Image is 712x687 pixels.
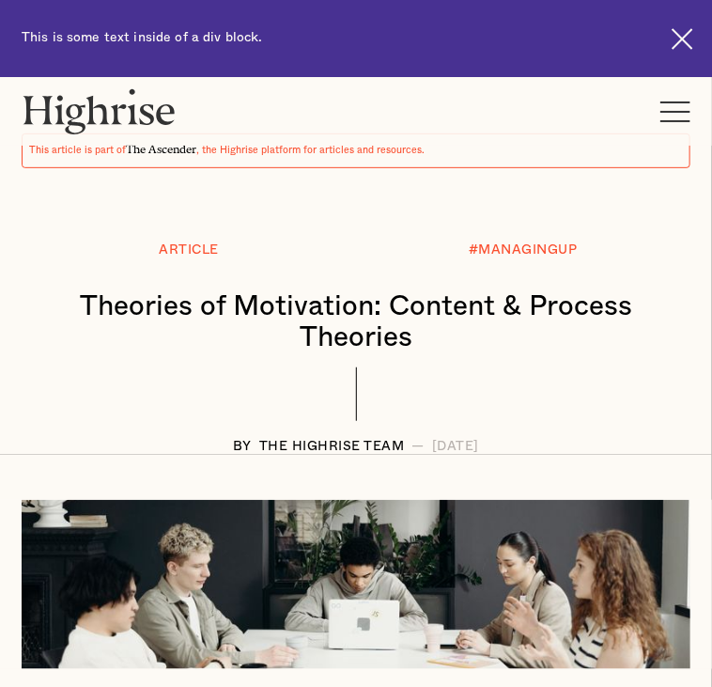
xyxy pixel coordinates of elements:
[432,440,479,454] div: [DATE]
[197,146,426,155] span: , the Highrise platform for articles and resources.
[127,140,197,153] span: The Ascender
[412,440,426,454] div: —
[259,440,405,454] div: The Highrise Team
[159,243,219,258] div: Article
[22,88,177,134] img: Highrise logo
[30,146,127,155] span: This article is part of
[22,500,690,669] img: Executives sitting in a meeting room.
[40,291,672,353] h1: Theories of Motivation: Content & Process Theories
[672,28,693,50] img: Cross icon
[469,243,578,258] div: #MANAGINGUP
[233,440,252,454] div: BY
